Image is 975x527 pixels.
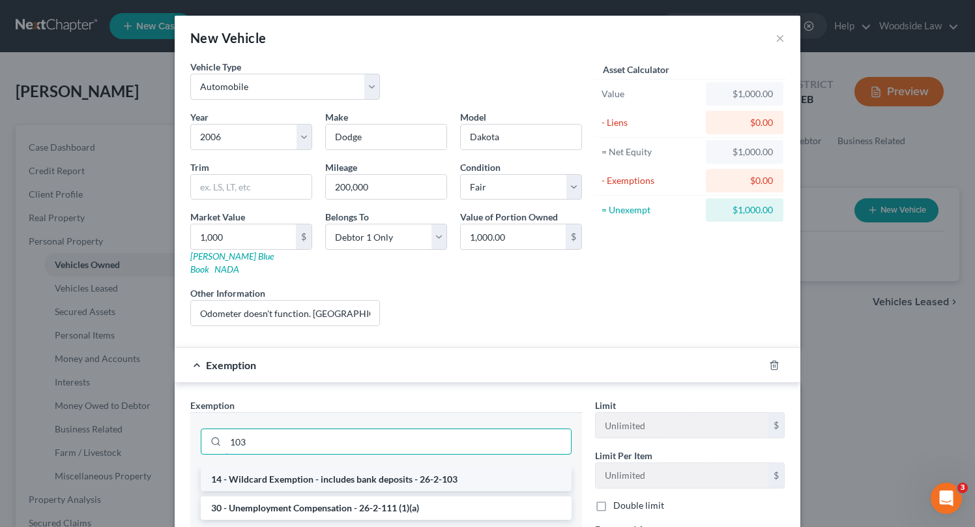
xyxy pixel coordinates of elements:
[602,203,700,217] div: = Unexempt
[206,359,256,371] span: Exemption
[596,413,768,438] input: --
[191,301,379,325] input: (optional)
[190,286,265,300] label: Other Information
[191,175,312,200] input: ex. LS, LT, etc
[226,429,571,454] input: Search exemption rules...
[602,145,700,158] div: = Net Equity
[325,211,369,222] span: Belongs To
[191,224,296,249] input: 0.00
[716,116,773,129] div: $0.00
[296,224,312,249] div: $
[214,263,239,275] a: NADA
[460,110,486,124] label: Model
[931,483,962,514] iframe: Intercom live chat
[602,116,700,129] div: - Liens
[201,496,572,520] li: 30 - Unemployment Compensation - 26-2-111 (1)(a)
[326,175,446,200] input: --
[776,30,785,46] button: ×
[602,87,700,100] div: Value
[768,463,784,488] div: $
[957,483,968,493] span: 3
[603,63,669,76] label: Asset Calculator
[461,125,581,149] input: ex. Altima
[566,224,581,249] div: $
[461,224,566,249] input: 0.00
[190,250,274,275] a: [PERSON_NAME] Blue Book
[190,210,245,224] label: Market Value
[190,60,241,74] label: Vehicle Type
[190,160,209,174] label: Trim
[460,210,558,224] label: Value of Portion Owned
[716,145,773,158] div: $1,000.00
[716,203,773,217] div: $1,000.00
[460,160,501,174] label: Condition
[190,400,235,411] span: Exemption
[325,160,357,174] label: Mileage
[201,468,572,491] li: 14 - Wildcard Exemption - includes bank deposits - 26-2-103
[602,174,700,187] div: - Exemptions
[596,463,768,488] input: --
[716,174,773,187] div: $0.00
[716,87,773,100] div: $1,000.00
[326,125,446,149] input: ex. Nissan
[595,449,652,462] label: Limit Per Item
[768,413,784,438] div: $
[325,112,348,123] span: Make
[190,110,209,124] label: Year
[190,29,266,47] div: New Vehicle
[595,400,616,411] span: Limit
[613,499,664,512] label: Double limit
